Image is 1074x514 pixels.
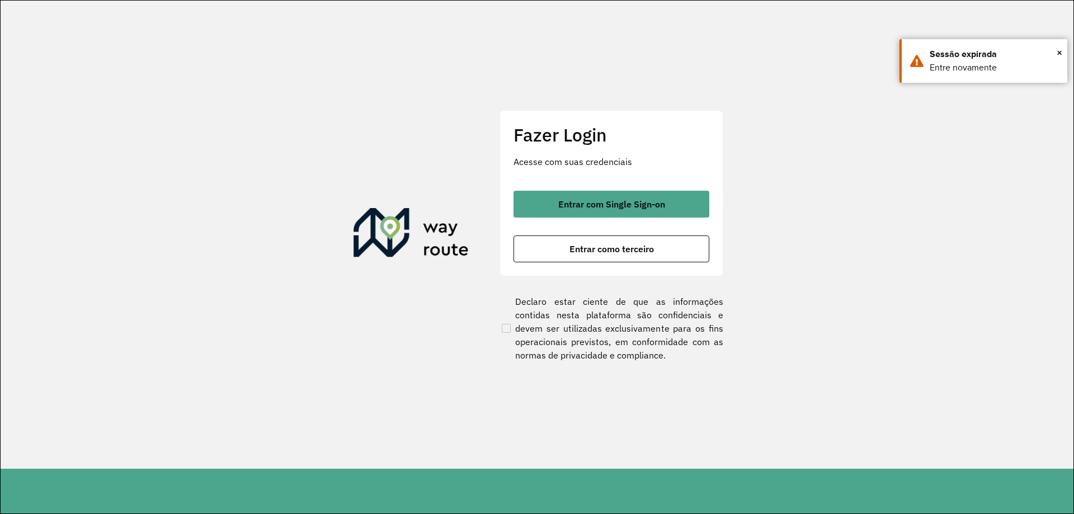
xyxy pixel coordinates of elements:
h2: Fazer Login [514,124,709,145]
button: button [514,235,709,262]
button: button [514,191,709,218]
label: Declaro estar ciente de que as informações contidas nesta plataforma são confidenciais e devem se... [500,295,723,362]
div: Entre novamente [930,61,1059,74]
span: Entrar como terceiro [569,244,654,253]
button: Close [1057,44,1062,61]
span: × [1057,44,1062,61]
span: Entrar com Single Sign-on [558,200,665,209]
p: Acesse com suas credenciais [514,155,709,168]
div: Sessão expirada [930,48,1059,61]
img: Roteirizador AmbevTech [354,208,469,262]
